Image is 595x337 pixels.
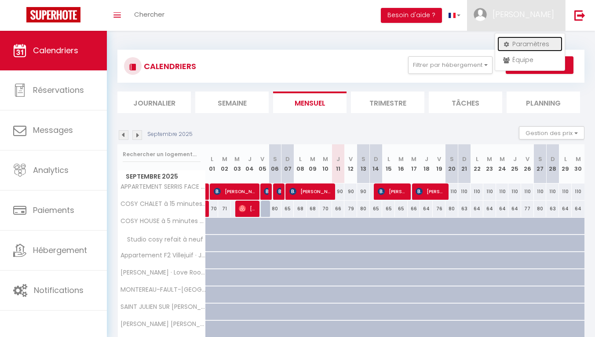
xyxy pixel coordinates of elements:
abbr: M [576,155,581,163]
span: Analytics [33,165,69,176]
th: 07 [281,144,294,183]
th: 10 [319,144,332,183]
div: 110 [559,183,572,200]
abbr: L [564,155,567,163]
div: 70 [206,201,219,217]
th: 02 [218,144,231,183]
th: 14 [370,144,383,183]
div: 90 [344,183,357,200]
span: Hébergement [33,245,87,256]
div: 80 [445,201,458,217]
img: ... [474,8,487,21]
th: 22 [471,144,483,183]
abbr: J [248,155,252,163]
li: Tâches [429,92,502,113]
abbr: M [323,155,328,163]
span: Paiements [33,205,74,216]
abbr: V [526,155,529,163]
abbr: D [374,155,378,163]
span: MONTEREAU-FAULT-[GEOGRAPHIC_DATA] · Love Room/Sauna/[PERSON_NAME] [119,286,207,293]
abbr: D [462,155,467,163]
th: 11 [332,144,345,183]
span: [PERSON_NAME] Pastor [378,183,408,200]
th: 04 [244,144,256,183]
button: Ouvrir le widget de chat LiveChat [7,4,33,30]
div: 90 [332,183,345,200]
span: APPARTEMENT SERRIS FACE LA VALLEE SHOPPING [119,183,207,190]
abbr: M [234,155,240,163]
abbr: M [398,155,404,163]
span: SAINT JULIEN SUR [PERSON_NAME] · [GEOGRAPHIC_DATA]/Zoo Beauval/[GEOGRAPHIC_DATA] [119,304,207,310]
th: 05 [256,144,269,183]
div: 64 [496,201,509,217]
span: Appartement F2 Villejuif · J.O. 2024 / Cosy Appartement 4 personnes [119,252,207,259]
abbr: L [299,155,302,163]
img: logout [574,10,585,21]
th: 24 [496,144,509,183]
th: 09 [307,144,319,183]
div: 65 [281,201,294,217]
div: 64 [508,201,521,217]
div: 110 [572,183,584,200]
span: [PERSON_NAME] [214,183,256,200]
abbr: M [500,155,505,163]
button: Besoin d'aide ? [381,8,442,23]
th: 26 [521,144,534,183]
th: 01 [206,144,219,183]
span: Notifications [34,285,84,296]
th: 16 [395,144,408,183]
th: 06 [269,144,281,183]
li: Trimestre [351,92,424,113]
th: 12 [344,144,357,183]
abbr: S [361,155,365,163]
div: 110 [458,183,471,200]
span: [PERSON_NAME] [416,183,445,200]
th: 30 [572,144,584,183]
th: 23 [483,144,496,183]
div: 77 [521,201,534,217]
div: 110 [521,183,534,200]
li: Semaine [195,92,269,113]
span: [PERSON_NAME] [PERSON_NAME] Room/[PERSON_NAME]/Cheminée [119,321,207,327]
abbr: M [487,155,492,163]
th: 29 [559,144,572,183]
span: [PERSON_NAME] [PERSON_NAME] [239,200,256,217]
abbr: S [273,155,277,163]
div: 63 [458,201,471,217]
input: Rechercher un logement... [123,147,201,162]
div: 80 [357,201,370,217]
span: Chercher [134,10,164,19]
div: 64 [572,201,584,217]
span: Messages [33,125,73,136]
span: COSY CHALET à 15 minutes de DISNEY [119,201,207,207]
abbr: L [476,155,478,163]
div: 64 [471,201,483,217]
div: 110 [546,183,559,200]
th: 13 [357,144,370,183]
abbr: L [211,155,213,163]
th: 28 [546,144,559,183]
th: 27 [534,144,547,183]
div: 71 [218,201,231,217]
div: 64 [559,201,572,217]
div: 70 [319,201,332,217]
span: [PERSON_NAME] de [PERSON_NAME][DEMOGRAPHIC_DATA] [264,183,268,200]
div: 76 [433,201,445,217]
button: Filtrer par hébergement [408,56,493,74]
div: 65 [370,201,383,217]
span: Réservations [33,84,84,95]
li: Planning [507,92,580,113]
abbr: M [411,155,416,163]
div: 66 [408,201,420,217]
abbr: M [310,155,315,163]
div: 68 [307,201,319,217]
th: 18 [420,144,433,183]
abbr: M [222,155,227,163]
div: 79 [344,201,357,217]
div: 68 [294,201,307,217]
span: Septembre 2025 [118,170,205,183]
abbr: J [513,155,517,163]
abbr: V [260,155,264,163]
div: 110 [534,183,547,200]
span: [PERSON_NAME] · Love Room/Cheminée/Jacuzzi [119,269,207,276]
